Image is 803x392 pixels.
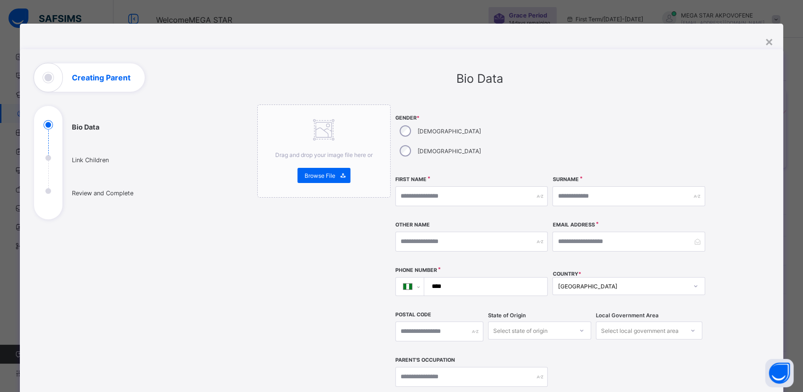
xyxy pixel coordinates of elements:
[395,357,455,363] label: Parent's Occupation
[395,267,437,273] label: Phone Number
[418,148,481,155] label: [DEMOGRAPHIC_DATA]
[395,176,427,183] label: First Name
[456,71,503,86] span: Bio Data
[601,322,679,340] div: Select local government area
[257,105,391,198] div: Drag and drop your image file here orBrowse File
[558,283,687,290] div: [GEOGRAPHIC_DATA]
[418,128,481,135] label: [DEMOGRAPHIC_DATA]
[275,151,373,158] span: Drag and drop your image file here or
[552,176,578,183] label: Surname
[765,359,794,387] button: Open asap
[395,312,431,318] label: Postal Code
[72,74,131,81] h1: Creating Parent
[596,312,659,319] span: Local Government Area
[493,322,548,340] div: Select state of origin
[395,115,548,121] span: Gender
[552,222,594,228] label: Email Address
[488,312,526,319] span: State of Origin
[552,271,581,277] span: COUNTRY
[765,33,774,49] div: ×
[305,172,335,179] span: Browse File
[395,222,430,228] label: Other Name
